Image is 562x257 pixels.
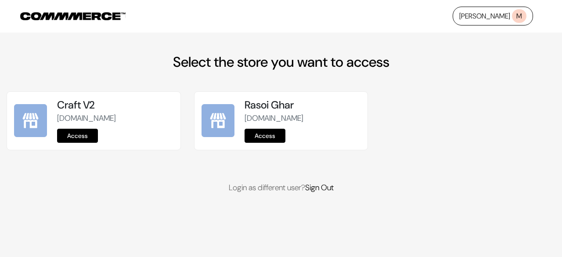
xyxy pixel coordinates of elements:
[245,129,285,143] a: Access
[7,54,555,70] h2: Select the store you want to access
[245,99,360,112] h5: Rasoi Ghar
[20,12,126,20] img: COMMMERCE
[512,9,526,23] span: M
[57,129,98,143] a: Access
[453,7,533,25] a: [PERSON_NAME]M
[245,112,360,124] p: [DOMAIN_NAME]
[305,182,334,193] a: Sign Out
[14,104,47,137] img: Craft V2
[7,182,555,194] p: Login as different user?
[57,99,173,112] h5: Craft V2
[57,112,173,124] p: [DOMAIN_NAME]
[202,104,234,137] img: Rasoi Ghar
